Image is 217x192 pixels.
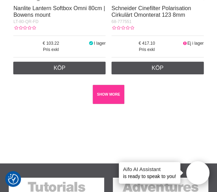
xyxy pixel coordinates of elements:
span: LT-80-QR-FD [13,19,38,24]
span: I lager [94,41,106,46]
a: SHOW MORE [93,85,124,104]
button: Samtyckesinställningar [8,173,19,185]
span: Ej i lager [187,41,204,46]
span: 103.22 [13,40,88,46]
i: Ej i lager [182,41,187,46]
div: is ready to speak to you! [119,162,180,184]
div: Kundbetyg: 0 [13,25,36,31]
h4: Aifo AI Assistant [123,165,176,173]
a: Köp [111,62,204,74]
span: Pris exkl [111,46,182,53]
span: Pris exkl [13,46,88,53]
span: 417.10 [111,40,182,46]
i: I lager [88,41,94,46]
div: Kundbetyg: 0 [111,25,134,31]
span: 68-777551 [111,19,131,24]
a: Schneider Cinefilter Polarisation Cirkulärt Omonterat 123 8mm [111,5,191,18]
a: Nanlite Lantern Softbox Omni 80cm | Bowens mount [13,5,105,18]
a: Köp [13,62,106,74]
img: Revisit consent button [8,174,19,184]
